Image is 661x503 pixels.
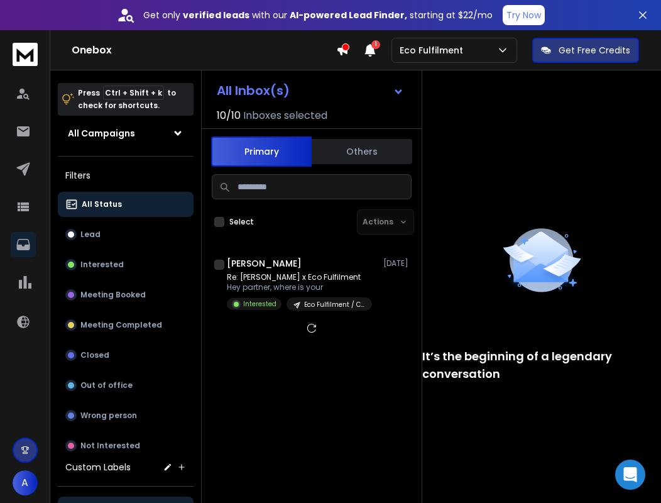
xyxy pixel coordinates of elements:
[304,300,364,309] p: Eco Fulfilment / Case Study / 11-50
[422,348,661,383] p: It’s the beginning of a legendary conversation
[229,217,254,227] label: Select
[207,78,414,103] button: All Inbox(s)
[143,9,493,21] p: Get only with our starting at $22/mo
[211,136,312,167] button: Primary
[183,9,249,21] strong: verified leads
[290,9,407,21] strong: AI-powered Lead Finder,
[312,138,412,165] button: Others
[58,403,194,428] button: Wrong person
[400,44,468,57] p: Eco Fulfilment
[13,43,38,66] img: logo
[68,127,135,140] h1: All Campaigns
[559,44,630,57] p: Get Free Credits
[80,260,124,270] p: Interested
[80,320,162,330] p: Meeting Completed
[78,87,176,112] p: Press to check for shortcuts.
[58,121,194,146] button: All Campaigns
[103,86,164,100] span: Ctrl + Shift + k
[72,43,336,58] h1: Onebox
[65,461,131,473] h3: Custom Labels
[227,272,372,282] p: Re: [PERSON_NAME] x Eco Fulfilment
[58,282,194,307] button: Meeting Booked
[227,257,302,270] h1: [PERSON_NAME]
[532,38,639,63] button: Get Free Credits
[58,167,194,184] h3: Filters
[80,411,137,421] p: Wrong person
[217,108,241,123] span: 10 / 10
[371,40,380,49] span: 1
[58,312,194,338] button: Meeting Completed
[383,258,412,268] p: [DATE]
[80,229,101,240] p: Lead
[243,108,327,123] h3: Inboxes selected
[82,199,122,209] p: All Status
[217,84,290,97] h1: All Inbox(s)
[58,222,194,247] button: Lead
[80,380,133,390] p: Out of office
[13,470,38,495] button: A
[227,282,372,292] p: Hey partner, where is your
[243,299,276,309] p: Interested
[58,343,194,368] button: Closed
[58,373,194,398] button: Out of office
[615,460,645,490] div: Open Intercom Messenger
[80,290,146,300] p: Meeting Booked
[80,441,140,451] p: Not Interested
[80,350,109,360] p: Closed
[58,252,194,277] button: Interested
[503,5,545,25] button: Try Now
[506,9,541,21] p: Try Now
[58,433,194,458] button: Not Interested
[58,192,194,217] button: All Status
